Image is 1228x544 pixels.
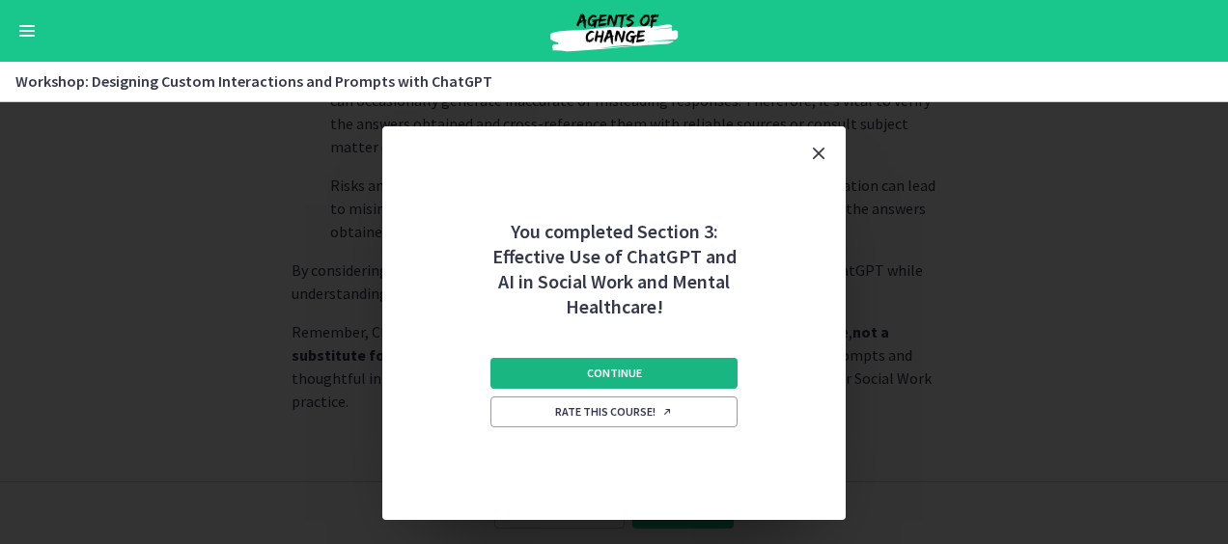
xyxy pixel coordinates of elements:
h2: You completed Section 3: Effective Use of ChatGPT and AI in Social Work and Mental Healthcare! [487,180,741,319]
h3: Workshop: Designing Custom Interactions and Prompts with ChatGPT [15,69,1189,93]
span: Continue [587,366,642,381]
a: Rate this course! Opens in a new window [490,396,738,427]
img: Agents of Change [498,8,730,54]
span: Rate this course! [555,404,673,420]
button: Close [792,126,846,180]
button: Enable menu [15,19,39,42]
button: Continue [490,358,738,389]
i: Opens in a new window [661,406,673,418]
